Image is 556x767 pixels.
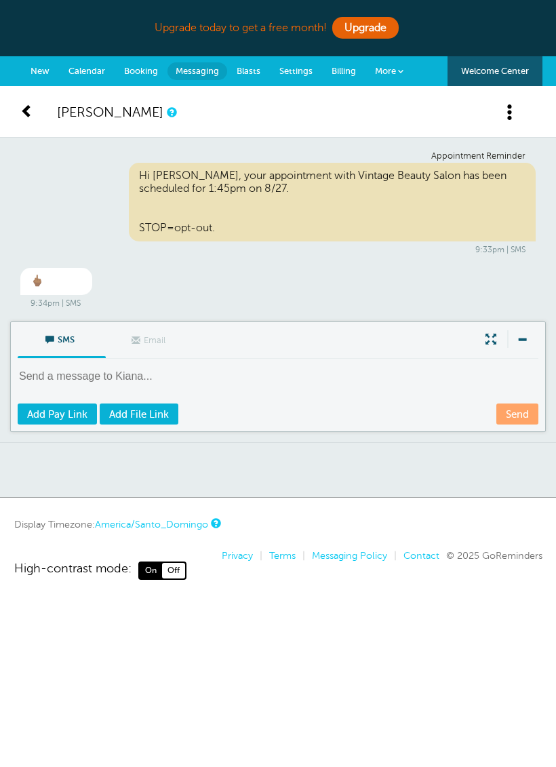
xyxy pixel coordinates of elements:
[312,550,387,561] a: Messaging Policy
[279,66,313,76] span: Settings
[14,562,542,579] a: High-contrast mode: On Off
[27,409,87,420] span: Add Pay Link
[332,66,356,76] span: Billing
[448,56,542,86] a: Welcome Center
[116,323,184,355] span: Email
[253,550,262,562] li: |
[162,563,185,578] span: Off
[14,518,219,530] div: Display Timezone:
[124,66,158,76] span: Booking
[211,519,219,528] a: This is the timezone being used to display dates and times to you on this device. Click the timez...
[106,323,194,359] label: This customer does not have an email address.
[109,409,169,420] span: Add File Link
[332,17,399,39] a: Upgrade
[140,563,162,578] span: On
[387,550,397,562] li: |
[222,550,253,561] a: Privacy
[446,550,542,561] span: © 2025 GoReminders
[269,550,296,561] a: Terms
[18,404,97,425] a: Add Pay Link
[31,151,525,161] div: Appointment Reminder
[57,104,163,120] a: [PERSON_NAME]
[95,519,208,530] a: America/Santo_Domingo
[296,550,305,562] li: |
[270,56,322,86] a: Settings
[31,245,525,254] div: 9:33pm | SMS
[20,268,92,294] div: 🖕🏽
[167,108,175,117] a: This is a history of all communications between GoReminders and your customer.
[100,404,178,425] a: Add File Link
[115,56,167,86] a: Booking
[322,56,365,86] a: Billing
[31,66,49,76] span: New
[365,56,413,87] a: More
[403,550,439,561] a: Contact
[14,562,132,579] span: High-contrast mode:
[167,62,227,80] a: Messaging
[496,404,538,425] a: Send
[176,66,219,76] span: Messaging
[129,163,536,241] div: Hi [PERSON_NAME], your appointment with Vintage Beauty Salon has been scheduled for 1:45pm on 8/2...
[21,56,59,86] a: New
[14,14,542,43] div: Upgrade today to get a free month!
[31,298,525,308] div: 9:34pm | SMS
[227,56,270,86] a: Blasts
[59,56,115,86] a: Calendar
[28,322,96,355] span: SMS
[68,66,105,76] span: Calendar
[237,66,260,76] span: Blasts
[375,66,396,76] span: More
